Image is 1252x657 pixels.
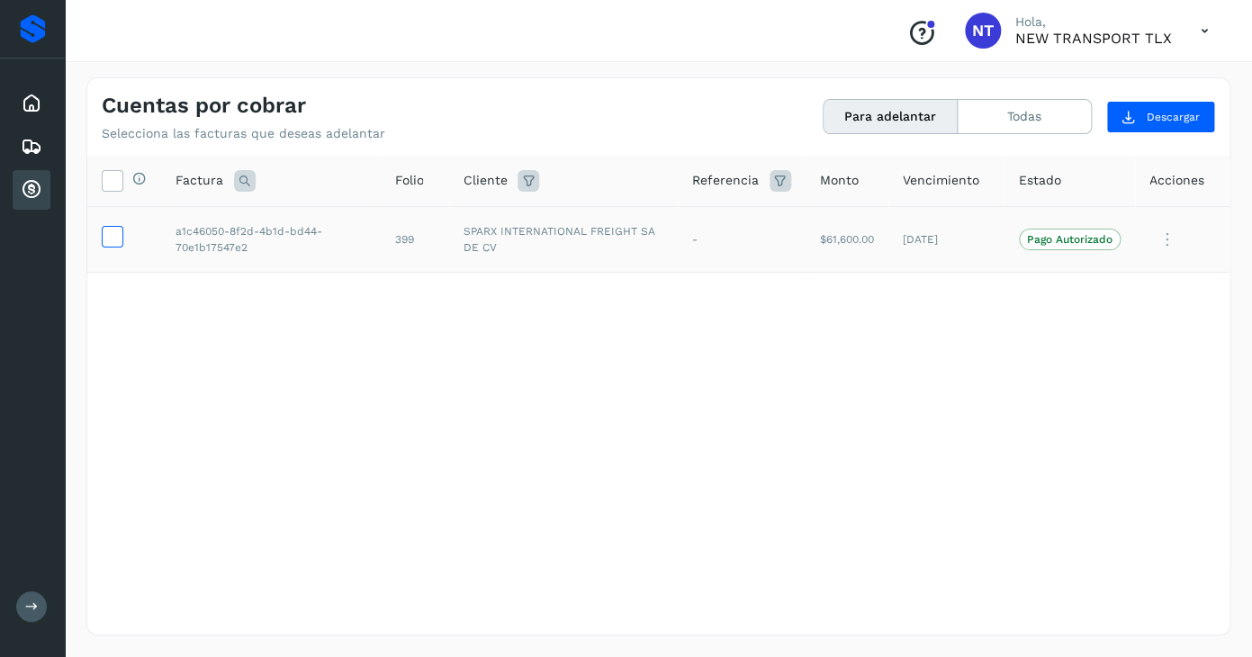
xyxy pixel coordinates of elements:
span: Descargar [1147,109,1200,125]
td: 399 [380,206,448,273]
span: Vencimiento [903,171,979,190]
p: Pago Autorizado [1027,233,1112,246]
div: Cuentas por cobrar [13,170,50,210]
h4: Cuentas por cobrar [102,93,306,119]
span: Estado [1019,171,1061,190]
span: Referencia [692,171,759,190]
button: Todas [958,100,1091,133]
td: a1c46050-8f2d-4b1d-bd44-70e1b17547e2 [161,206,380,273]
span: Acciones [1149,171,1204,190]
p: Hola, [1015,14,1172,30]
span: Cliente [463,171,507,190]
td: - [678,206,806,273]
div: Embarques [13,127,50,166]
td: $61,600.00 [806,206,888,273]
p: Selecciona las facturas que deseas adelantar [102,126,385,141]
span: Folio [394,171,423,190]
span: Monto [820,171,859,190]
td: SPARX INTERNATIONAL FREIGHT SA DE CV [448,206,678,273]
td: [DATE] [888,206,1004,273]
button: Descargar [1106,101,1215,133]
button: Para adelantar [824,100,958,133]
p: NEW TRANSPORT TLX [1015,30,1172,47]
span: Factura [176,171,223,190]
div: Inicio [13,84,50,123]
